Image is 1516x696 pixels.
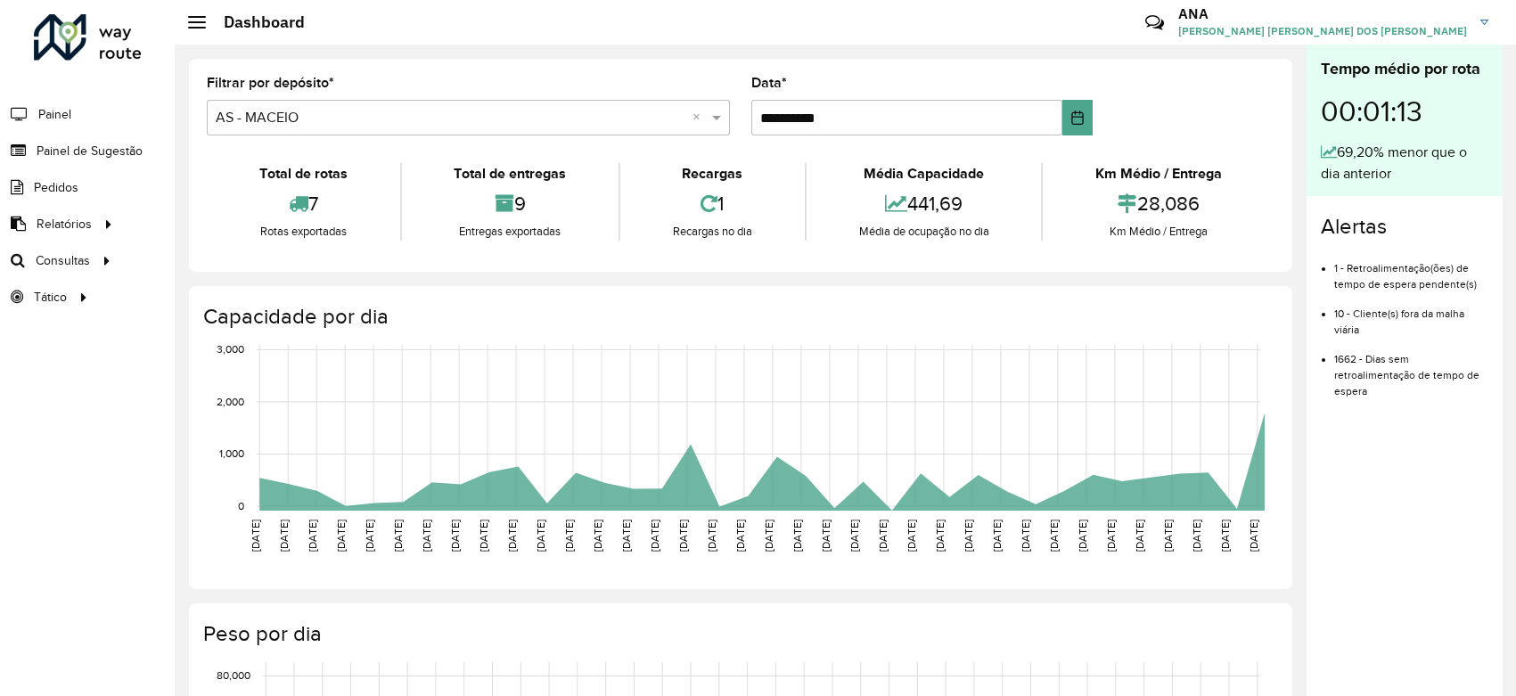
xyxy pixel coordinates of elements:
[1321,57,1488,81] div: Tempo médio por rota
[211,223,396,241] div: Rotas exportadas
[848,520,860,552] text: [DATE]
[203,304,1274,330] h4: Capacidade por dia
[421,520,432,552] text: [DATE]
[478,520,489,552] text: [DATE]
[211,184,396,223] div: 7
[692,107,708,128] span: Clear all
[364,520,375,552] text: [DATE]
[1020,520,1031,552] text: [DATE]
[1047,184,1270,223] div: 28,086
[1219,520,1231,552] text: [DATE]
[34,178,78,197] span: Pedidos
[991,520,1003,552] text: [DATE]
[406,163,615,184] div: Total de entregas
[1077,520,1088,552] text: [DATE]
[563,520,575,552] text: [DATE]
[250,520,261,552] text: [DATE]
[217,396,244,407] text: 2,000
[1047,163,1270,184] div: Km Médio / Entrega
[449,520,461,552] text: [DATE]
[791,520,803,552] text: [DATE]
[1162,520,1174,552] text: [DATE]
[620,520,632,552] text: [DATE]
[38,105,71,124] span: Painel
[392,520,404,552] text: [DATE]
[677,520,689,552] text: [DATE]
[1321,214,1488,240] h4: Alertas
[811,223,1037,241] div: Média de ocupação no dia
[906,520,917,552] text: [DATE]
[811,184,1037,223] div: 441,69
[649,520,660,552] text: [DATE]
[219,448,244,460] text: 1,000
[625,184,800,223] div: 1
[1334,247,1488,292] li: 1 - Retroalimentação(ões) de tempo de espera pendente(s)
[963,520,974,552] text: [DATE]
[406,223,615,241] div: Entregas exportadas
[934,520,946,552] text: [DATE]
[238,500,244,512] text: 0
[406,184,615,223] div: 9
[1334,338,1488,399] li: 1662 - Dias sem retroalimentação de tempo de espera
[211,163,396,184] div: Total de rotas
[506,520,518,552] text: [DATE]
[207,72,334,94] label: Filtrar por depósito
[820,520,832,552] text: [DATE]
[1178,23,1467,39] span: [PERSON_NAME] [PERSON_NAME] DOS [PERSON_NAME]
[217,344,244,356] text: 3,000
[206,12,305,32] h2: Dashboard
[877,520,889,552] text: [DATE]
[763,520,774,552] text: [DATE]
[1178,5,1467,22] h3: ANA
[811,163,1037,184] div: Média Capacidade
[1062,100,1093,135] button: Choose Date
[1048,520,1060,552] text: [DATE]
[1047,223,1270,241] div: Km Médio / Entrega
[1321,142,1488,184] div: 69,20% menor que o dia anterior
[706,520,717,552] text: [DATE]
[535,520,546,552] text: [DATE]
[1191,520,1202,552] text: [DATE]
[1105,520,1117,552] text: [DATE]
[36,251,90,270] span: Consultas
[203,621,1274,647] h4: Peso por dia
[1134,520,1145,552] text: [DATE]
[751,72,787,94] label: Data
[734,520,746,552] text: [DATE]
[1135,4,1174,42] a: Contato Rápido
[1334,292,1488,338] li: 10 - Cliente(s) fora da malha viária
[278,520,290,552] text: [DATE]
[592,520,603,552] text: [DATE]
[1321,81,1488,142] div: 00:01:13
[37,142,143,160] span: Painel de Sugestão
[307,520,318,552] text: [DATE]
[335,520,347,552] text: [DATE]
[625,223,800,241] div: Recargas no dia
[625,163,800,184] div: Recargas
[1248,520,1259,552] text: [DATE]
[37,215,92,233] span: Relatórios
[34,288,67,307] span: Tático
[217,670,250,682] text: 80,000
